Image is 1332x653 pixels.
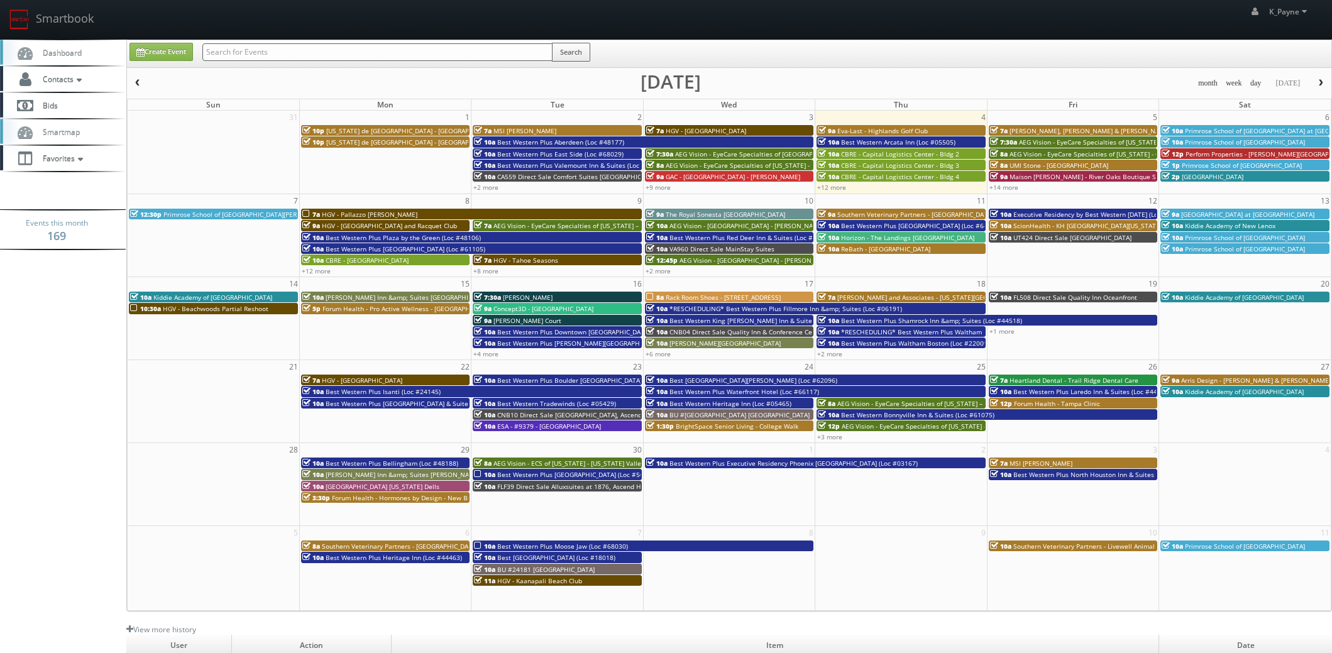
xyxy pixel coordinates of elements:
[669,410,810,419] span: BU #[GEOGRAPHIC_DATA] [GEOGRAPHIC_DATA]
[302,233,324,242] span: 10a
[976,360,987,373] span: 25
[1013,387,1170,396] span: Best Western Plus Laredo Inn & Suites (Loc #44702)
[632,277,643,290] span: 16
[1246,75,1266,91] button: day
[990,172,1008,181] span: 9a
[302,399,324,408] span: 10a
[130,304,161,313] span: 10:30a
[322,210,417,219] span: HGV - Pallazzo [PERSON_NAME]
[808,443,815,456] span: 1
[666,210,785,219] span: The Royal Sonesta [GEOGRAPHIC_DATA]
[551,99,564,110] span: Tue
[1182,161,1302,170] span: Primrose School of [GEOGRAPHIC_DATA]
[9,9,30,30] img: smartbook-logo.png
[1069,99,1077,110] span: Fri
[1147,194,1159,207] span: 12
[474,565,495,574] span: 10a
[302,256,324,265] span: 10a
[288,360,299,373] span: 21
[1182,172,1243,181] span: [GEOGRAPHIC_DATA]
[980,111,987,124] span: 4
[1271,75,1304,91] button: [DATE]
[474,316,492,325] span: 9a
[990,126,1008,135] span: 7a
[1185,138,1305,146] span: Primrose School of [GEOGRAPHIC_DATA]
[302,376,320,385] span: 7a
[1319,526,1331,539] span: 11
[377,99,394,110] span: Mon
[460,443,471,456] span: 29
[130,210,162,219] span: 12:30p
[474,150,495,158] span: 10a
[646,459,668,468] span: 10a
[474,542,495,551] span: 10a
[206,99,221,110] span: Sun
[497,172,661,181] span: CA559 Direct Sale Comfort Suites [GEOGRAPHIC_DATA]
[473,349,498,358] a: +4 more
[837,399,1208,408] span: AEG Vision - EyeCare Specialties of [US_STATE] – Drs. [PERSON_NAME] and [PERSON_NAME]-Ost and Ass...
[326,482,439,491] span: [GEOGRAPHIC_DATA] [US_STATE] Dells
[493,221,736,230] span: AEG Vision - EyeCare Specialties of [US_STATE] – EyeCare in [GEOGRAPHIC_DATA]
[990,387,1011,396] span: 10a
[493,459,694,468] span: AEG Vision - ECS of [US_STATE] - [US_STATE] Valley Family Eye Care
[1013,221,1162,230] span: ScionHealth - KH [GEOGRAPHIC_DATA][US_STATE]
[1181,210,1314,219] span: [GEOGRAPHIC_DATA] at [GEOGRAPHIC_DATA]
[841,410,994,419] span: Best Western Bonnyville Inn & Suites (Loc #61075)
[474,482,495,491] span: 10a
[503,293,553,302] span: [PERSON_NAME]
[818,327,839,336] span: 10a
[817,183,846,192] a: +12 more
[990,138,1017,146] span: 7:30a
[1152,443,1159,456] span: 3
[841,150,959,158] span: CBRE - Capital Logistics Center - Bldg 2
[464,111,471,124] span: 1
[1162,376,1179,385] span: 9a
[669,327,825,336] span: CNB04 Direct Sale Quality Inn & Conference Center
[646,316,668,325] span: 10a
[1162,293,1183,302] span: 10a
[990,233,1011,242] span: 10a
[497,482,685,491] span: FLF39 Direct Sale Alluxsuites at 1876, Ascend Hotel Collection
[326,459,458,468] span: Best Western Plus Bellingham (Loc #48188)
[322,221,457,230] span: HGV - [GEOGRAPHIC_DATA] and Racquet Club
[1147,360,1159,373] span: 26
[302,493,330,502] span: 3:30p
[302,387,324,396] span: 10a
[1010,126,1252,135] span: [PERSON_NAME], [PERSON_NAME] & [PERSON_NAME], LLC - [GEOGRAPHIC_DATA]
[841,327,1046,336] span: *RESCHEDULING* Best Western Plus Waltham Boston (Loc #22009)
[36,100,58,111] span: Bids
[474,172,495,181] span: 10a
[292,526,299,539] span: 5
[302,293,324,302] span: 10a
[288,277,299,290] span: 14
[322,304,496,313] span: Forum Health - Pro Active Wellness - [GEOGRAPHIC_DATA]
[841,221,1001,230] span: Best Western Plus [GEOGRAPHIC_DATA] (Loc #64008)
[817,432,842,441] a: +3 more
[646,172,664,181] span: 9a
[302,138,324,146] span: 10p
[1162,138,1183,146] span: 10a
[669,233,834,242] span: Best Western Plus Red Deer Inn & Suites (Loc #61062)
[1319,194,1331,207] span: 13
[474,470,495,479] span: 10a
[1319,277,1331,290] span: 20
[1019,138,1236,146] span: AEG Vision - EyeCare Specialties of [US_STATE] – [PERSON_NAME] Vision
[1194,75,1222,91] button: month
[669,304,902,313] span: *RESCHEDULING* Best Western Plus Fillmore Inn &amp; Suites (Loc #06191)
[292,194,299,207] span: 7
[646,410,668,419] span: 10a
[646,293,664,302] span: 8a
[818,233,839,242] span: 10a
[326,293,492,302] span: [PERSON_NAME] Inn &amp; Suites [GEOGRAPHIC_DATA]
[1162,172,1180,181] span: 2p
[474,339,495,348] span: 10a
[646,376,668,385] span: 10a
[1147,277,1159,290] span: 19
[1185,244,1305,253] span: Primrose School of [GEOGRAPHIC_DATA]
[990,376,1008,385] span: 7a
[818,410,839,419] span: 10a
[1239,99,1251,110] span: Sat
[818,339,839,348] span: 10a
[837,293,1035,302] span: [PERSON_NAME] and Associates - [US_STATE][GEOGRAPHIC_DATA]
[818,293,835,302] span: 7a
